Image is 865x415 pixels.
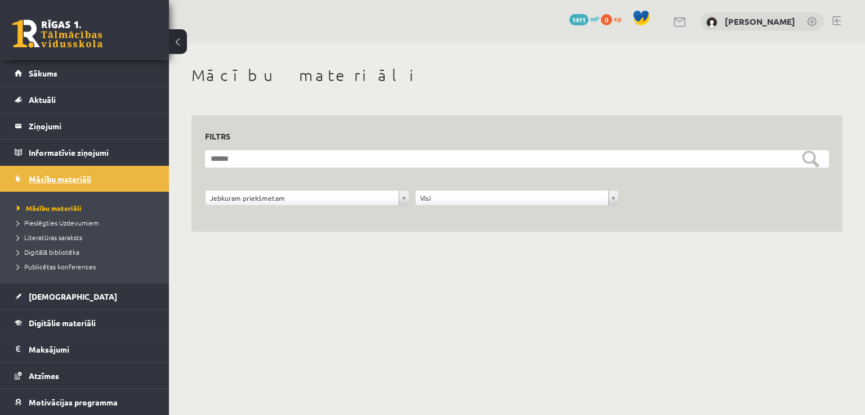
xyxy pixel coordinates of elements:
[17,203,158,213] a: Mācību materiāli
[29,94,56,105] span: Aktuāli
[15,336,155,362] a: Maksājumi
[29,113,155,139] legend: Ziņojumi
[17,218,158,228] a: Pieslēgties Uzdevumiem
[706,17,717,28] img: Megija Kozlova
[210,191,394,205] span: Jebkuram priekšmetam
[17,233,82,242] span: Literatūras saraksts
[569,14,588,25] span: 1411
[15,60,155,86] a: Sākums
[29,68,57,78] span: Sākums
[601,14,612,25] span: 0
[29,397,118,407] span: Motivācijas programma
[15,389,155,415] a: Motivācijas programma
[29,371,59,381] span: Atzīmes
[17,232,158,242] a: Literatūras saraksts
[420,191,604,205] span: Visi
[29,291,117,301] span: [DEMOGRAPHIC_DATA]
[15,363,155,389] a: Atzīmes
[17,204,82,213] span: Mācību materiāli
[17,218,99,227] span: Pieslēgties Uzdevumiem
[17,262,96,271] span: Publicētas konferences
[15,166,155,192] a: Mācību materiāli
[15,87,155,112] a: Aktuāli
[17,261,158,272] a: Publicētas konferences
[29,174,91,184] span: Mācību materiāli
[191,66,842,85] h1: Mācību materiāli
[17,247,158,257] a: Digitālā bibliotēka
[15,310,155,336] a: Digitālie materiāli
[15,113,155,139] a: Ziņojumi
[29,336,155,362] legend: Maksājumi
[12,20,102,48] a: Rīgas 1. Tālmācības vidusskola
[569,14,599,23] a: 1411 mP
[29,139,155,165] legend: Informatīvie ziņojumi
[601,14,627,23] a: 0 xp
[725,16,795,27] a: [PERSON_NAME]
[590,14,599,23] span: mP
[17,247,79,256] span: Digitālā bibliotēka
[29,318,96,328] span: Digitālie materiāli
[205,129,815,144] h3: Filtrs
[614,14,621,23] span: xp
[15,283,155,309] a: [DEMOGRAPHIC_DATA]
[206,191,409,205] a: Jebkuram priekšmetam
[416,191,619,205] a: Visi
[15,139,155,165] a: Informatīvie ziņojumi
